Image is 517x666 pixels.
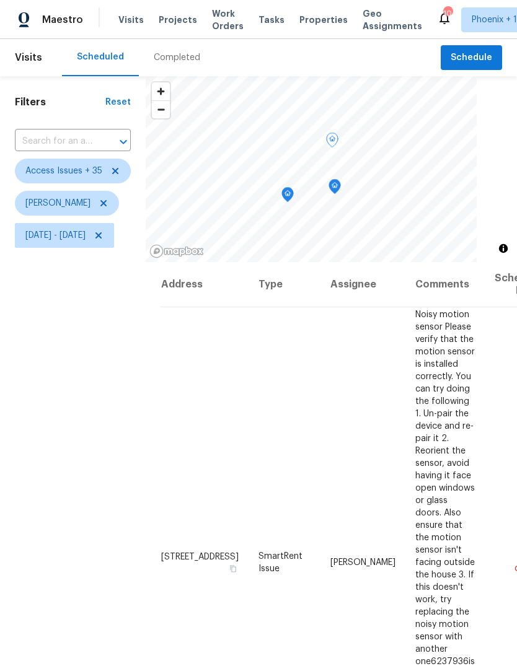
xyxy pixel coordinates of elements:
canvas: Map [146,76,477,262]
th: Type [249,262,320,307]
span: Schedule [451,50,492,66]
span: [PERSON_NAME] [330,558,395,566]
button: Copy Address [228,563,239,574]
span: SmartRent Issue [258,551,303,572]
span: Properties [299,14,348,26]
span: Toggle attribution [500,242,507,255]
button: Zoom out [152,100,170,118]
button: Zoom in [152,82,170,100]
div: Completed [154,51,200,64]
div: Reset [105,96,131,108]
span: Visits [118,14,144,26]
button: Open [115,133,132,151]
chrome_annotation: 6237936 [431,657,469,666]
button: Schedule [441,45,502,71]
span: Maestro [42,14,83,26]
span: Geo Assignments [363,7,422,32]
span: Visits [15,44,42,71]
input: Search for an address... [15,132,96,151]
th: Assignee [320,262,405,307]
a: Mapbox homepage [149,244,204,258]
h1: Filters [15,96,105,108]
div: Map marker [329,179,341,198]
span: Phoenix + 1 [472,14,517,26]
button: Toggle attribution [496,241,511,256]
th: Address [161,262,249,307]
span: Projects [159,14,197,26]
div: Scheduled [77,51,124,63]
th: Comments [405,262,485,307]
span: Work Orders [212,7,244,32]
div: Map marker [326,133,338,152]
span: Access Issues + 35 [25,165,102,177]
span: [PERSON_NAME] [25,197,91,209]
span: Zoom out [152,101,170,118]
span: [DATE] - [DATE] [25,229,86,242]
div: 10 [443,7,452,20]
span: [STREET_ADDRESS] [161,552,239,561]
span: Tasks [258,15,285,24]
div: Map marker [281,187,294,206]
